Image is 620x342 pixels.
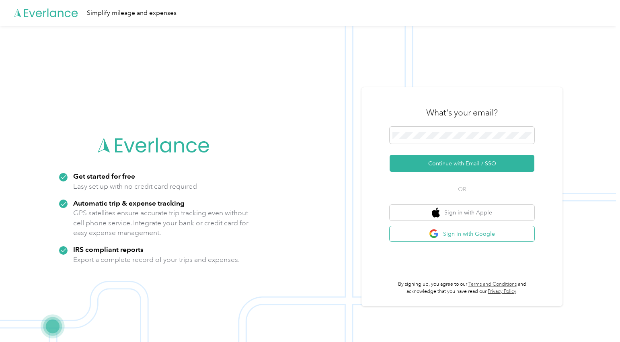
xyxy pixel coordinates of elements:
p: Export a complete record of your trips and expenses. [73,255,240,265]
img: apple logo [432,208,440,218]
strong: Get started for free [73,172,135,180]
p: GPS satellites ensure accurate trip tracking even without cell phone service. Integrate your bank... [73,208,249,238]
strong: Automatic trip & expense tracking [73,199,185,207]
button: apple logoSign in with Apple [390,205,534,220]
img: google logo [429,229,439,239]
strong: IRS compliant reports [73,245,144,253]
h3: What's your email? [426,107,498,118]
a: Terms and Conditions [468,281,517,287]
div: Simplify mileage and expenses [87,8,177,18]
p: Easy set up with no credit card required [73,181,197,192]
a: Privacy Policy [488,288,516,295]
button: Continue with Email / SSO [390,155,534,172]
button: google logoSign in with Google [390,226,534,242]
p: By signing up, you agree to our and acknowledge that you have read our . [390,281,534,295]
span: OR [448,185,476,194]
